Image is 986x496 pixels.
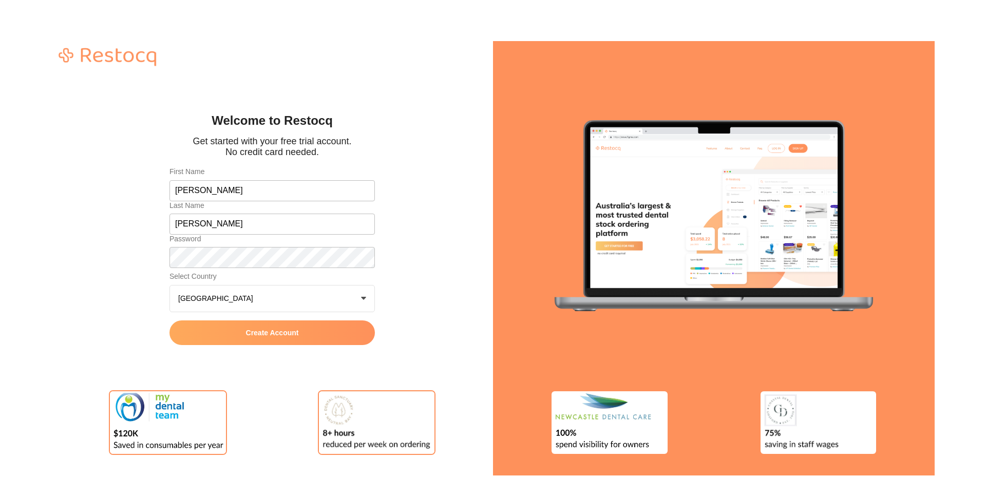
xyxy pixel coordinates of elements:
[552,391,668,454] img: Newcastle Dental Care
[51,41,164,70] img: Restocq Logo
[169,285,375,313] button: [GEOGRAPHIC_DATA]
[319,391,435,454] img: Dental Sanctuary
[169,235,375,243] label: Password
[761,391,877,454] img: Coastal Dental
[193,147,351,158] p: No credit card needed.
[169,272,375,281] label: Select Country
[555,120,873,311] img: Hero Image
[169,167,375,176] label: First Name
[169,201,375,210] label: Last Name
[193,136,351,147] p: Get started with your free trial account.
[169,320,375,345] button: Create Account
[193,113,351,128] h1: Welcome to Restocq
[246,329,299,337] span: Create Account
[110,391,226,454] img: My Dental Team
[178,294,257,303] p: [GEOGRAPHIC_DATA]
